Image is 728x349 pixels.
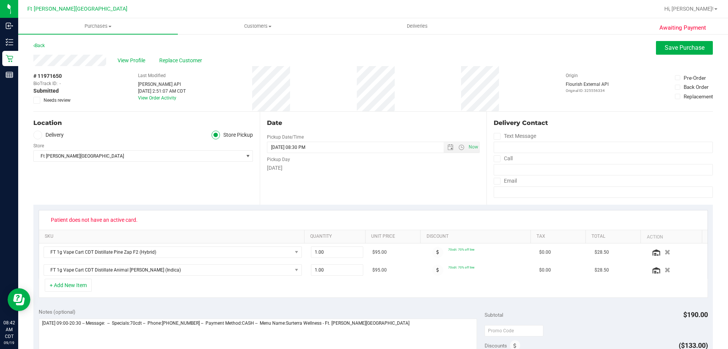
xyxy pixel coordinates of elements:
[664,6,714,12] span: Hi, [PERSON_NAME]!
[566,81,609,93] div: Flourish External API
[591,234,638,240] a: Total
[6,55,13,62] inline-svg: Retail
[33,80,58,87] span: BioTrack ID:
[371,234,417,240] a: Unit Price
[337,18,497,34] a: Deliveries
[27,6,127,12] span: Ft [PERSON_NAME][GEOGRAPHIC_DATA]
[539,249,551,256] span: $0.00
[138,95,176,101] a: View Order Activity
[485,325,543,336] input: Promo Code
[60,80,61,87] span: -
[310,234,362,240] a: Quantity
[684,83,709,91] div: Back Order
[44,264,302,276] span: NO DATA FOUND
[3,340,15,346] p: 09/19
[178,18,337,34] a: Customers
[267,156,290,163] label: Pickup Day
[494,142,713,153] input: Format: (999) 999-9999
[537,234,583,240] a: Tax
[267,164,479,172] div: [DATE]
[267,134,304,141] label: Pickup Date/Time
[448,248,474,251] span: 70cdt: 70% off line
[33,72,62,80] span: # 11971650
[659,24,706,32] span: Awaiting Payment
[311,247,363,257] input: 1.00
[33,142,44,149] label: Store
[159,57,205,65] span: Replace Customer
[44,246,302,258] span: NO DATA FOUND
[18,23,178,30] span: Purchases
[656,41,713,55] button: Save Purchase
[45,279,92,292] button: + Add New Item
[8,288,30,311] iframe: Resource center
[39,309,75,315] span: Notes (optional)
[595,267,609,274] span: $28.50
[3,319,15,340] p: 08:42 AM CDT
[138,88,186,95] div: [DATE] 2:51:07 AM CDT
[494,118,713,128] div: Delivery Contact
[494,153,513,164] label: Call
[243,151,253,161] span: select
[566,72,578,79] label: Origin
[595,249,609,256] span: $28.50
[46,214,143,226] span: Patient does not have an active card.
[44,247,292,257] span: FT 1g Vape Cart CDT Distillate Pine Zap F2 (Hybrid)
[640,230,701,244] th: Action
[138,72,166,79] label: Last Modified
[33,87,59,95] span: Submitted
[6,38,13,46] inline-svg: Inventory
[665,44,704,51] span: Save Purchase
[684,74,706,82] div: Pre-Order
[684,93,713,100] div: Replacement
[18,18,178,34] a: Purchases
[448,265,474,269] span: 70cdt: 70% off line
[33,131,64,139] label: Delivery
[212,131,253,139] label: Store Pickup
[34,151,243,161] span: Ft [PERSON_NAME][GEOGRAPHIC_DATA]
[467,142,480,153] span: Set Current date
[6,71,13,79] inline-svg: Reports
[485,312,503,318] span: Subtotal
[455,144,468,150] span: Open the time view
[683,311,708,319] span: $190.00
[494,175,517,186] label: Email
[178,23,337,30] span: Customers
[372,267,387,274] span: $95.00
[118,57,148,65] span: View Profile
[444,144,457,150] span: Open the date view
[267,118,479,128] div: Date
[372,249,387,256] span: $95.00
[566,88,609,93] p: Original ID: 325556334
[138,81,186,88] div: [PERSON_NAME] API
[427,234,528,240] a: Discount
[33,118,253,128] div: Location
[494,131,536,142] label: Text Message
[6,22,13,30] inline-svg: Inbound
[539,267,551,274] span: $0.00
[494,164,713,175] input: Format: (999) 999-9999
[397,23,438,30] span: Deliveries
[45,234,301,240] a: SKU
[33,43,45,48] a: Back
[44,265,292,275] span: FT 1g Vape Cart CDT Distillate Animal [PERSON_NAME] (Indica)
[44,97,71,104] span: Needs review
[311,265,363,275] input: 1.00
